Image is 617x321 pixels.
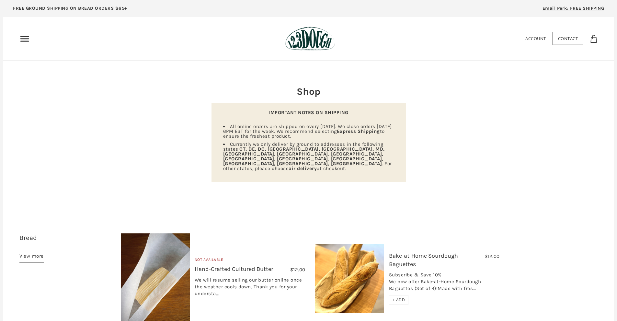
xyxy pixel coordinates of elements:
[290,267,305,273] span: $12.00
[389,272,500,295] div: Subscribe & Save 10% We now offer Bake-at-Home Sourdough Baguettes (Set of 4)!Made with fres...
[533,3,614,17] a: Email Perk: FREE SHIPPING
[269,110,348,115] strong: IMPORTANT NOTES ON SHIPPING
[13,5,127,12] p: FREE GROUND SHIPPING ON BREAD ORDERS $65+
[389,252,458,267] a: Bake-at-Home Sourdough Baguettes
[389,295,409,305] div: + ADD
[195,277,305,300] div: We will resume selling our butter online once the weather cools down. Thank you for your understa...
[525,36,546,41] a: Account
[19,233,116,252] h3: 15 items
[223,146,385,166] strong: CT, DE, DC, [GEOGRAPHIC_DATA], [GEOGRAPHIC_DATA], MD, [GEOGRAPHIC_DATA], [GEOGRAPHIC_DATA], [GEOG...
[195,265,273,273] a: Hand-Crafted Cultured Butter
[19,234,37,241] a: Bread
[485,253,500,259] span: $12.00
[19,252,44,262] a: View more
[543,5,604,11] span: Email Perk: FREE SHIPPING
[223,123,392,139] span: All online orders are shipped on every [DATE]. We close orders [DATE] 6PM EST for the week. We re...
[289,166,317,171] strong: air delivery
[3,3,137,17] a: FREE GROUND SHIPPING ON BREAD ORDERS $65+
[553,32,584,45] a: Contact
[315,244,384,313] img: Bake-at-Home Sourdough Baguettes
[393,297,405,303] span: + ADD
[337,128,380,134] strong: Express Shipping
[223,141,392,171] span: Currently we only deliver by ground to addresses in the following states: . For other states, ple...
[211,85,406,98] h2: Shop
[19,34,30,44] nav: Primary
[285,27,335,51] img: 123Dough Bakery
[195,257,305,265] div: Not Available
